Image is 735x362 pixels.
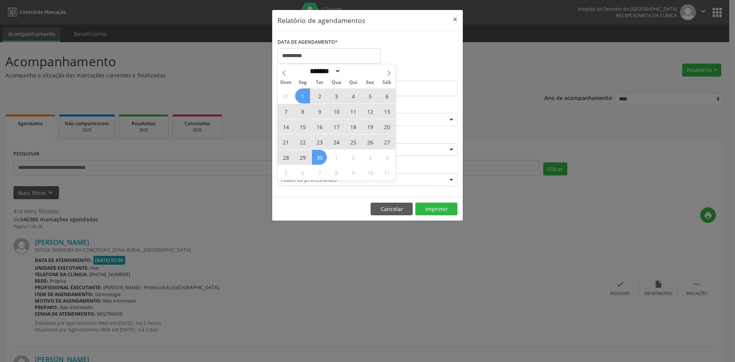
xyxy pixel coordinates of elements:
[362,80,379,85] span: Sex
[379,88,394,103] span: Setembro 6, 2025
[278,104,293,119] span: Setembro 7, 2025
[278,88,293,103] span: Agosto 31, 2025
[278,165,293,180] span: Outubro 5, 2025
[363,150,377,165] span: Outubro 3, 2025
[307,67,341,75] select: Month
[363,165,377,180] span: Outubro 10, 2025
[328,80,345,85] span: Qua
[312,165,327,180] span: Outubro 7, 2025
[329,134,344,149] span: Setembro 24, 2025
[379,150,394,165] span: Outubro 4, 2025
[329,88,344,103] span: Setembro 3, 2025
[379,165,394,180] span: Outubro 11, 2025
[345,80,362,85] span: Qui
[363,104,377,119] span: Setembro 12, 2025
[278,36,338,48] label: DATA DE AGENDAMENTO
[346,150,361,165] span: Outubro 2, 2025
[312,104,327,119] span: Setembro 9, 2025
[379,119,394,134] span: Setembro 20, 2025
[312,119,327,134] span: Setembro 16, 2025
[278,80,294,85] span: Dom
[312,88,327,103] span: Setembro 2, 2025
[363,88,377,103] span: Setembro 5, 2025
[329,165,344,180] span: Outubro 8, 2025
[346,119,361,134] span: Setembro 18, 2025
[278,15,365,25] h5: Relatório de agendamentos
[329,104,344,119] span: Setembro 10, 2025
[379,80,395,85] span: Sáb
[371,203,413,216] button: Cancelar
[295,165,310,180] span: Outubro 6, 2025
[312,134,327,149] span: Setembro 23, 2025
[379,134,394,149] span: Setembro 27, 2025
[295,88,310,103] span: Setembro 1, 2025
[329,119,344,134] span: Setembro 17, 2025
[346,88,361,103] span: Setembro 4, 2025
[415,203,457,216] button: Imprimir
[363,134,377,149] span: Setembro 26, 2025
[294,80,311,85] span: Seg
[278,134,293,149] span: Setembro 21, 2025
[311,80,328,85] span: Ter
[346,134,361,149] span: Setembro 25, 2025
[278,119,293,134] span: Setembro 14, 2025
[295,119,310,134] span: Setembro 15, 2025
[369,69,457,81] label: ATÉ
[341,67,366,75] input: Year
[346,104,361,119] span: Setembro 11, 2025
[379,104,394,119] span: Setembro 13, 2025
[329,150,344,165] span: Outubro 1, 2025
[295,104,310,119] span: Setembro 8, 2025
[295,150,310,165] span: Setembro 29, 2025
[278,150,293,165] span: Setembro 28, 2025
[346,165,361,180] span: Outubro 9, 2025
[295,134,310,149] span: Setembro 22, 2025
[363,119,377,134] span: Setembro 19, 2025
[448,10,463,29] button: Close
[312,150,327,165] span: Setembro 30, 2025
